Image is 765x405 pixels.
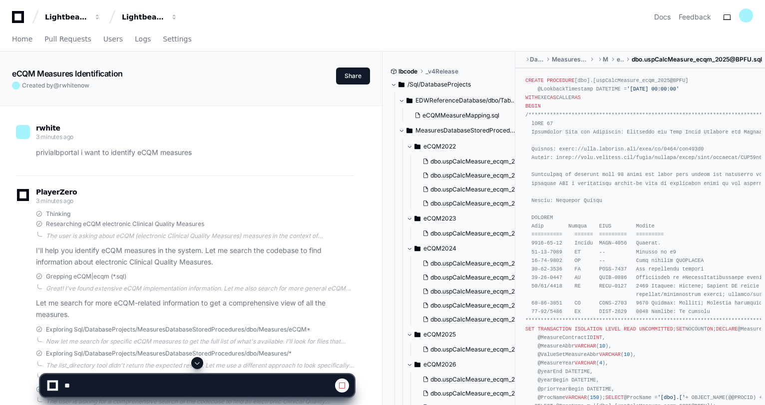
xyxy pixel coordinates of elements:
span: dbo.uspCalcMeasure_ecqm_2025@BPFU.sql [632,55,762,63]
span: READ [624,326,636,332]
span: eCQM2025 [423,330,456,338]
span: UNCOMMITTED [639,326,673,332]
button: Lightbeam Health [41,8,105,26]
span: /Sql/DatabaseProjects [407,80,471,88]
a: Settings [163,28,191,51]
span: TRANSACTION [538,326,572,332]
a: Home [12,28,32,51]
p: privialbportal i want to identify eCQM measures [36,147,354,158]
button: eCQMMeasureMapping.sql [410,108,510,122]
span: dbo.uspCalcMeasure_ecqm_2024@BCS.sql [430,259,554,267]
span: BEGIN [525,103,541,109]
span: dbo.uspCalcMeasure_ecqm_2023@BPFU.sql [430,229,557,237]
button: dbo.uspCalcMeasure_ecqm_2024@BPFU.sql [418,270,526,284]
span: dbo.uspCalcMeasure_ecqm_2024@BPFU.sql [430,273,558,281]
span: Exploring Sql/DatabaseProjects/MeasuresDatabaseStoredProcedures/dbo/Measures/* [46,349,292,357]
span: MeasuresDatabaseStoredProcedures [552,55,588,63]
span: Thinking [46,210,70,218]
span: '[DATE] 00:00:00' [627,86,679,92]
span: ON [707,326,713,332]
button: dbo.uspCalcMeasure_ecqm_2022@WCC_PA.sql [418,196,526,210]
span: eCQM2022 [423,142,456,150]
span: WITH [525,94,538,100]
button: dbo.uspCalcMeasure_ecqm_2024@StatCAD_R3.sql [418,312,526,326]
svg: Directory [414,328,420,340]
span: dbo.uspCalcMeasure_ecqm_2022@WCC_N.sql [430,185,563,193]
span: @ [53,81,59,89]
p: I'll help you identify eCQM measures in the system. Let me search the codebase to find informatio... [36,245,354,268]
span: eCQM2023 [423,214,456,222]
span: 3 minutes ago [36,197,73,204]
span: Researching eCQM electronic Clinical Quality Measures [46,220,204,228]
a: Pull Requests [44,28,91,51]
span: 3 minutes ago [36,133,73,140]
app-text-character-animate: eCQM Measures Identification [12,68,123,78]
span: Measures [603,55,609,63]
button: /Sql/DatabaseProjects [390,76,508,92]
span: Users [103,36,123,42]
span: SET [676,326,685,332]
button: EDWReferenceDatabase/dbo/Tables [398,92,516,108]
button: eCQM2025 [406,326,524,342]
span: dbo.uspCalcMeasure_ecqm_2024@COL.sql [430,287,554,295]
span: rwhite [36,124,60,132]
span: Logs [135,36,151,42]
span: DECLARE [716,326,738,332]
span: dbo.uspCalcMeasure_ecqm_2024@StatCAD_R3.sql [430,315,576,323]
span: dbo.uspCalcMeasure_ecqm_2022@HBA1C9.sql [430,157,564,165]
span: Settings [163,36,191,42]
span: Created by [22,81,89,89]
div: Now let me search for specific eCQM measures to get the full list of what's available. I'll look ... [46,337,354,345]
span: DatabaseProjects [530,55,544,63]
button: Share [336,67,370,84]
span: dbo.uspCalcMeasure_ecqm_2022@IETP1S2.sql [430,171,564,179]
svg: Directory [414,140,420,152]
span: Grepping eCQM|ecqm (*.sql) [46,272,126,280]
span: Home [12,36,32,42]
span: Pull Requests [44,36,91,42]
a: Logs [135,28,151,51]
p: Let me search for more eCQM-related information to get a comprehensive view of all the measures. [36,297,354,320]
button: eCQM2023 [406,210,524,226]
span: INT [593,334,602,340]
svg: Directory [398,78,404,90]
span: PROCEDURE [547,77,574,83]
button: dbo.uspCalcMeasure_ecqm_2025@BPFU.sql [418,342,526,356]
span: dbo.uspCalcMeasure_ecqm_2022@WCC_PA.sql [430,199,566,207]
button: Feedback [679,12,711,22]
span: _v4Release [425,67,458,75]
svg: Directory [406,124,412,136]
button: dbo.uspCalcMeasure_ecqm_2024@StatCAD_R1.sql [418,298,526,312]
span: dbo.uspCalcMeasure_ecqm_2024@StatCAD_R1.sql [430,301,575,309]
svg: Directory [414,242,420,254]
div: The user is asking about eCQM (electronic Clinical Quality Measures) measures in the context of "... [46,232,354,240]
a: Docs [654,12,671,22]
button: eCQM2026 [406,356,524,372]
button: eCQM2022 [406,138,524,154]
span: VARCHAR [575,343,596,349]
span: eCQM2025 [617,55,624,63]
span: now [77,81,89,89]
span: eCQMMeasureMapping.sql [422,111,499,119]
button: dbo.uspCalcMeasure_ecqm_2024@BCS.sql [418,256,526,270]
span: eCQM2024 [423,244,456,252]
svg: Directory [406,94,412,106]
span: dbo.uspCalcMeasure_ecqm_2025@BPFU.sql [430,345,557,353]
span: PlayerZero [36,189,77,195]
span: 10 [599,343,605,349]
span: CREATE [525,77,544,83]
button: dbo.uspCalcMeasure_ecqm_2024@COL.sql [418,284,526,298]
button: dbo.uspCalcMeasure_ecqm_2022@HBA1C9.sql [418,154,526,168]
span: EDWReferenceDatabase/dbo/Tables [415,96,516,104]
div: Great! I've found extensive eCQM implementation information. Let me also search for more general ... [46,284,354,292]
span: VARCHAR [599,351,621,357]
div: Lightbeam Health Solutions [122,12,165,22]
span: ISOLATION [575,326,602,332]
button: dbo.uspCalcMeasure_ecqm_2023@BPFU.sql [418,226,526,240]
button: eCQM2024 [406,240,524,256]
span: Exploring Sql/DatabaseProjects/MeasuresDatabaseStoredProcedures/dbo/Measures/eCQM* [46,325,311,333]
button: dbo.uspCalcMeasure_ecqm_2022@WCC_N.sql [418,182,526,196]
div: Lightbeam Health [45,12,88,22]
svg: Directory [414,212,420,224]
button: dbo.uspCalcMeasure_ecqm_2022@IETP1S2.sql [418,168,526,182]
